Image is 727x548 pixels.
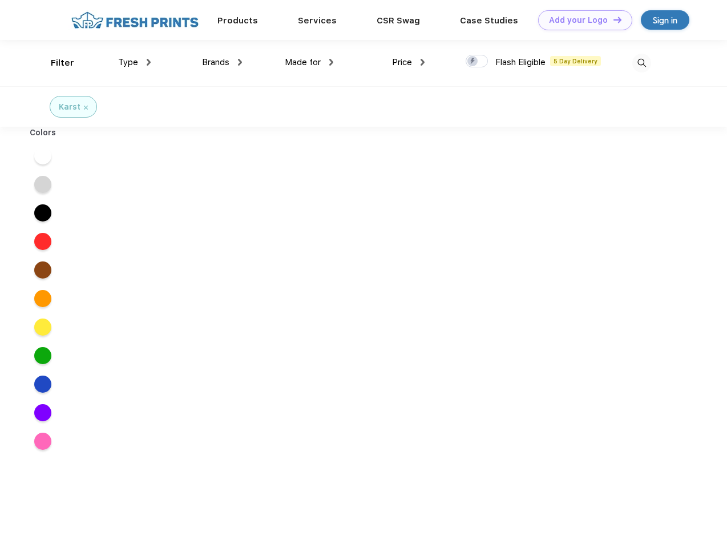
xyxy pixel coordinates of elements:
[392,57,412,67] span: Price
[641,10,689,30] a: Sign in
[421,59,425,66] img: dropdown.png
[238,59,242,66] img: dropdown.png
[495,57,546,67] span: Flash Eligible
[118,57,138,67] span: Type
[59,101,80,113] div: Karst
[21,127,65,139] div: Colors
[653,14,677,27] div: Sign in
[613,17,621,23] img: DT
[84,106,88,110] img: filter_cancel.svg
[377,15,420,26] a: CSR Swag
[68,10,202,30] img: fo%20logo%202.webp
[550,56,601,66] span: 5 Day Delivery
[51,57,74,70] div: Filter
[147,59,151,66] img: dropdown.png
[202,57,229,67] span: Brands
[217,15,258,26] a: Products
[329,59,333,66] img: dropdown.png
[632,54,651,72] img: desktop_search.svg
[549,15,608,25] div: Add your Logo
[285,57,321,67] span: Made for
[298,15,337,26] a: Services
